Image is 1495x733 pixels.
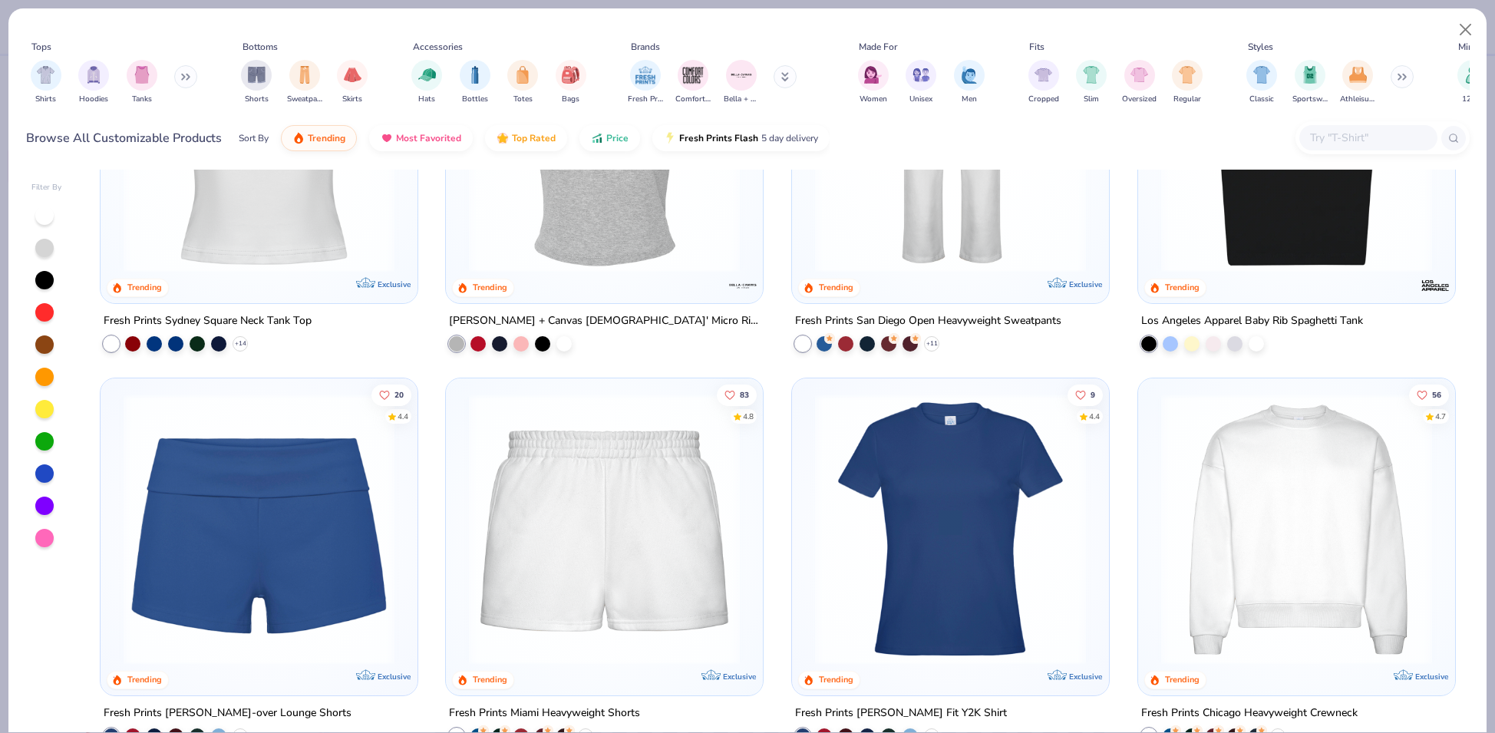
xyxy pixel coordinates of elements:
div: filter for Men [954,60,985,105]
img: TopRated.gif [497,132,509,144]
span: 20 [394,391,404,399]
span: 9 [1091,391,1095,399]
span: Oversized [1122,94,1157,105]
div: filter for Oversized [1122,60,1157,105]
div: filter for Slim [1076,60,1107,105]
button: filter button [337,60,368,105]
div: filter for Regular [1172,60,1203,105]
img: Los Angeles Apparel logo [1420,269,1450,300]
span: Exclusive [1069,672,1102,682]
button: filter button [628,60,663,105]
button: filter button [556,60,586,105]
div: Filter By [31,182,62,193]
button: filter button [1340,60,1375,105]
button: filter button [460,60,490,105]
button: filter button [31,60,61,105]
span: Top Rated [512,132,556,144]
div: filter for Totes [507,60,538,105]
span: Athleisure [1340,94,1375,105]
span: Skirts [342,94,362,105]
img: Skirts Image [344,66,361,84]
div: 4.8 [744,411,754,423]
div: Fresh Prints Chicago Heavyweight Crewneck [1141,704,1358,723]
div: filter for Shirts [31,60,61,105]
div: filter for Bella + Canvas [724,60,759,105]
span: 12-17 [1462,94,1483,105]
button: Price [579,125,640,151]
img: 2b7564bd-f87b-4f7f-9c6b-7cf9a6c4e730 [401,394,688,665]
span: Price [606,132,629,144]
div: Fresh Prints [PERSON_NAME]-over Lounge Shorts [104,704,351,723]
button: filter button [287,60,322,105]
img: Classic Image [1253,66,1271,84]
button: Top Rated [485,125,567,151]
img: Fresh Prints Image [634,64,657,87]
div: Styles [1248,40,1273,54]
span: Most Favorited [396,132,461,144]
div: 4.4 [398,411,408,423]
button: filter button [675,60,711,105]
div: filter for Hoodies [78,60,109,105]
img: Shorts Image [248,66,266,84]
img: Comfort Colors Image [681,64,705,87]
div: Los Angeles Apparel Baby Rib Spaghetti Tank [1141,311,1363,330]
img: 1358499d-a160-429c-9f1e-ad7a3dc244c9 [1153,394,1440,665]
div: filter for Women [858,60,889,105]
button: filter button [724,60,759,105]
div: filter for Tanks [127,60,157,105]
img: df5250ff-6f61-4206-a12c-24931b20f13c [807,1,1094,272]
img: most_fav.gif [381,132,393,144]
span: Sweatpants [287,94,322,105]
button: filter button [954,60,985,105]
span: Exclusive [377,672,410,682]
img: Sportswear Image [1302,66,1318,84]
button: Like [718,385,757,406]
div: filter for Fresh Prints [628,60,663,105]
button: filter button [1028,60,1059,105]
button: Like [371,385,411,406]
div: filter for Comfort Colors [675,60,711,105]
span: Hoodies [79,94,108,105]
span: Exclusive [723,672,756,682]
span: Exclusive [1069,279,1102,289]
img: aa15adeb-cc10-480b-b531-6e6e449d5067 [461,1,747,272]
span: 83 [741,391,750,399]
img: Bella + Canvas Image [730,64,753,87]
div: Sort By [239,131,269,145]
div: Fresh Prints Sydney Square Neck Tank Top [104,311,312,330]
span: Cropped [1028,94,1059,105]
div: Bottoms [243,40,278,54]
input: Try "T-Shirt" [1309,129,1427,147]
button: Trending [281,125,357,151]
div: filter for Sportswear [1292,60,1328,105]
button: Close [1451,15,1480,45]
span: Sportswear [1292,94,1328,105]
span: Unisex [909,94,932,105]
img: Women Image [864,66,882,84]
img: Hats Image [418,66,436,84]
span: Exclusive [1415,672,1448,682]
img: 63ed7c8a-03b3-4701-9f69-be4b1adc9c5f [401,1,688,272]
div: 4.4 [1089,411,1100,423]
div: Browse All Customizable Products [26,129,222,147]
div: filter for Sweatpants [287,60,322,105]
img: 12-17 Image [1464,66,1481,84]
div: filter for Cropped [1028,60,1059,105]
span: Bella + Canvas [724,94,759,105]
button: filter button [241,60,272,105]
div: Tops [31,40,51,54]
div: filter for Athleisure [1340,60,1375,105]
img: d60be0fe-5443-43a1-ac7f-73f8b6aa2e6e [116,394,402,665]
img: Bags Image [562,66,579,84]
img: Men Image [961,66,978,84]
img: flash.gif [664,132,676,144]
img: Unisex Image [913,66,930,84]
div: filter for Hats [411,60,442,105]
span: 56 [1432,391,1441,399]
button: Fresh Prints Flash5 day delivery [652,125,830,151]
span: Fresh Prints [628,94,663,105]
img: Tanks Image [134,66,150,84]
span: Men [962,94,977,105]
span: Classic [1249,94,1274,105]
img: af8dff09-eddf-408b-b5dc-51145765dcf2 [461,394,747,665]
